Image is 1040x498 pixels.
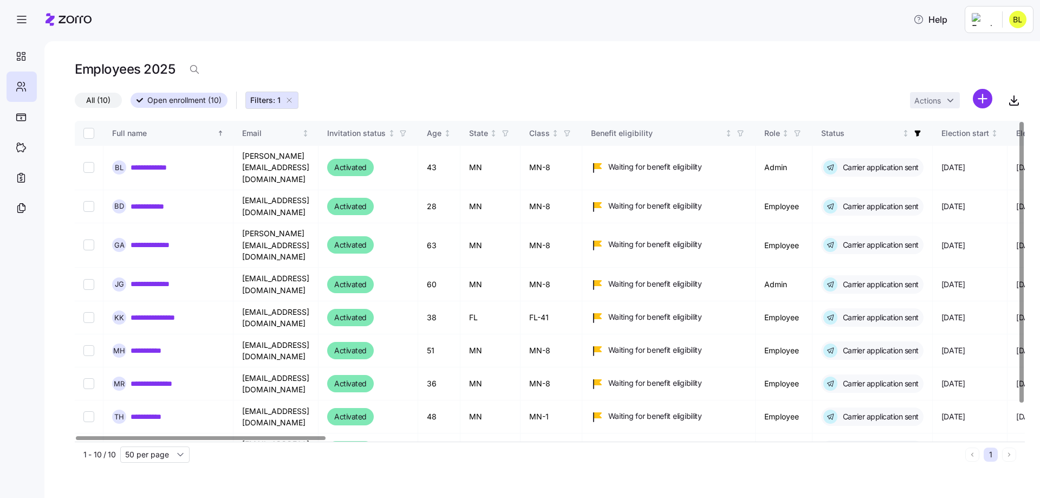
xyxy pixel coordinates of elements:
button: Filters: 1 [245,92,298,109]
div: Not sorted [782,130,789,137]
span: Activated [334,200,367,213]
div: Status [821,127,900,139]
div: Not sorted [902,130,909,137]
td: Employee [756,190,812,223]
div: Not sorted [302,130,309,137]
th: Invitation statusNot sorted [318,121,418,146]
td: 36 [418,367,460,400]
div: Not sorted [725,130,732,137]
span: Activated [334,278,367,291]
span: Carrier application sent [840,279,919,290]
input: Select record 1 [83,162,94,173]
th: RoleNot sorted [756,121,812,146]
span: Carrier application sent [840,312,919,323]
button: 1 [984,448,998,462]
span: B D [114,203,124,210]
img: 301f6adaca03784000fa73adabf33a6b [1009,11,1026,28]
div: State [469,127,488,139]
td: 43 [418,146,460,190]
td: Employee [756,334,812,367]
span: B L [115,164,123,171]
th: Election startNot sorted [933,121,1008,146]
td: Employee [756,434,812,467]
span: [DATE] [941,345,965,356]
span: Actions [914,97,941,105]
div: Not sorted [444,130,451,137]
th: AgeNot sorted [418,121,460,146]
div: Role [764,127,780,139]
td: 60 [418,268,460,301]
input: Select record 5 [83,312,94,323]
span: K K [114,314,124,321]
td: 63 [418,223,460,268]
div: Not sorted [991,130,998,137]
span: [DATE] [1016,279,1040,290]
th: Benefit eligibilityNot sorted [582,121,756,146]
h1: Employees 2025 [75,61,175,77]
td: [PERSON_NAME][EMAIL_ADDRESS][DOMAIN_NAME] [233,223,318,268]
th: Full nameSorted ascending [103,121,233,146]
div: Age [427,127,441,139]
span: [DATE] [1016,378,1040,389]
input: Select record 2 [83,201,94,212]
span: [DATE] [1016,345,1040,356]
span: Carrier application sent [840,201,919,212]
button: Actions [910,92,960,108]
td: MN [460,146,521,190]
div: Invitation status [327,127,386,139]
input: Select all records [83,128,94,139]
span: [DATE] [941,201,965,212]
td: MN-8 [521,434,582,467]
span: [DATE] [1016,201,1040,212]
span: Activated [334,161,367,174]
div: Election start [941,127,989,139]
span: Activated [334,377,367,390]
span: J G [115,281,124,288]
span: Waiting for benefit eligibility [608,161,702,172]
td: Employee [756,367,812,400]
span: Carrier application sent [840,240,919,250]
span: [DATE] [1016,312,1040,323]
span: Waiting for benefit eligibility [608,378,702,389]
span: Carrier application sent [840,378,919,389]
span: Carrier application sent [840,345,919,356]
img: Employer logo [972,13,993,26]
td: 38 [418,301,460,334]
td: [EMAIL_ADDRESS][DOMAIN_NAME] [233,334,318,367]
td: [PERSON_NAME][EMAIL_ADDRESS][DOMAIN_NAME] [233,146,318,190]
td: MN-8 [521,223,582,268]
td: MN [460,367,521,400]
input: Select record 6 [83,345,94,356]
span: Activated [334,311,367,324]
td: Admin [756,146,812,190]
span: T H [114,413,124,421]
span: All (10) [86,93,110,107]
td: [EMAIL_ADDRESS][DOMAIN_NAME] [233,434,318,467]
input: Select record 3 [83,240,94,250]
th: StatusNot sorted [812,121,933,146]
span: Activated [334,410,367,423]
span: Waiting for benefit eligibility [608,279,702,289]
td: MN-8 [521,367,582,400]
td: Employee [756,400,812,434]
td: MN-8 [521,268,582,301]
td: FL-41 [521,301,582,334]
span: Waiting for benefit eligibility [608,312,702,322]
td: 48 [418,400,460,434]
div: Full name [112,127,215,139]
span: [DATE] [941,411,965,422]
input: Select record 8 [83,411,94,422]
span: Waiting for benefit eligibility [608,239,702,250]
td: MN [460,400,521,434]
span: Waiting for benefit eligibility [608,411,702,422]
span: M H [113,347,125,354]
span: Waiting for benefit eligibility [608,345,702,355]
td: MN [460,434,521,467]
svg: add icon [973,89,992,108]
span: Filters: 1 [250,95,281,106]
span: [DATE] [1016,411,1040,422]
span: G A [114,242,125,249]
div: Not sorted [551,130,559,137]
th: StateNot sorted [460,121,521,146]
span: Open enrollment (10) [147,93,222,107]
